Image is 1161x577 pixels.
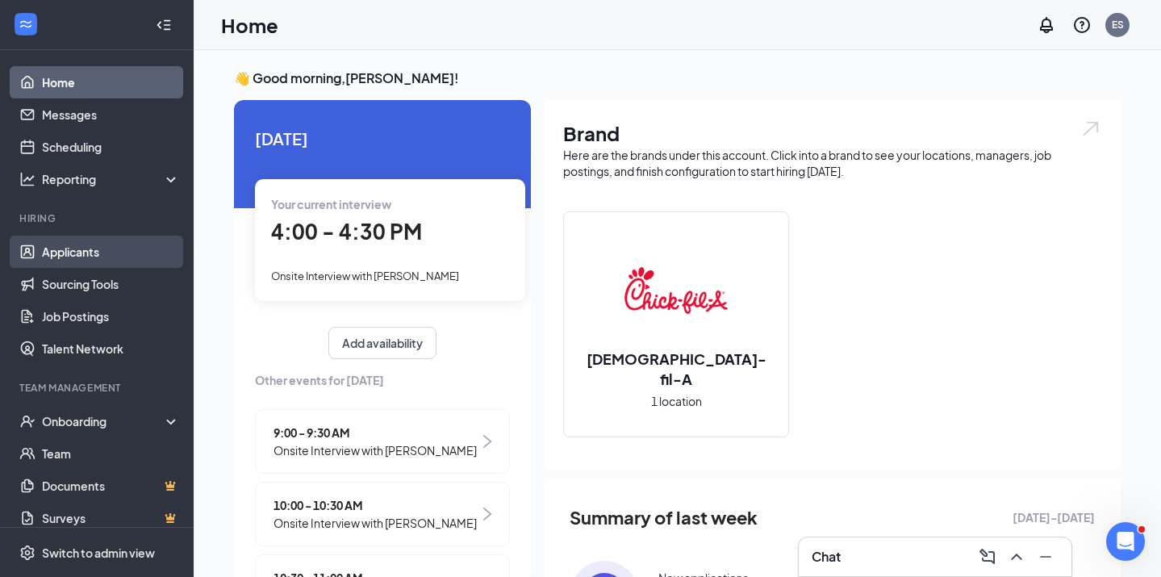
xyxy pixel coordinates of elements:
[563,119,1101,147] h1: Brand
[42,98,180,131] a: Messages
[1033,544,1059,570] button: Minimize
[274,514,477,532] span: Onsite Interview with [PERSON_NAME]
[42,437,180,470] a: Team
[564,349,788,389] h2: [DEMOGRAPHIC_DATA]-fil-A
[975,544,1000,570] button: ComposeMessage
[42,413,166,429] div: Onboarding
[1072,15,1092,35] svg: QuestionInfo
[570,504,758,532] span: Summary of last week
[19,171,35,187] svg: Analysis
[274,424,477,441] span: 9:00 - 9:30 AM
[221,11,278,39] h1: Home
[1036,547,1055,567] svg: Minimize
[234,69,1121,87] h3: 👋 Good morning, [PERSON_NAME] !
[156,17,172,33] svg: Collapse
[274,441,477,459] span: Onsite Interview with [PERSON_NAME]
[42,332,180,365] a: Talent Network
[18,16,34,32] svg: WorkstreamLogo
[42,502,180,534] a: SurveysCrown
[42,131,180,163] a: Scheduling
[651,392,702,410] span: 1 location
[271,270,459,282] span: Onsite Interview with [PERSON_NAME]
[271,197,391,211] span: Your current interview
[42,236,180,268] a: Applicants
[1037,15,1056,35] svg: Notifications
[978,547,997,567] svg: ComposeMessage
[19,381,177,395] div: Team Management
[624,239,728,342] img: Chick-fil-A
[274,496,477,514] span: 10:00 - 10:30 AM
[255,371,510,389] span: Other events for [DATE]
[19,413,35,429] svg: UserCheck
[19,211,177,225] div: Hiring
[19,545,35,561] svg: Settings
[1013,508,1095,526] span: [DATE] - [DATE]
[42,300,180,332] a: Job Postings
[1106,522,1145,561] iframe: Intercom live chat
[42,470,180,502] a: DocumentsCrown
[1112,18,1124,31] div: ES
[1007,547,1026,567] svg: ChevronUp
[328,327,436,359] button: Add availability
[563,147,1101,179] div: Here are the brands under this account. Click into a brand to see your locations, managers, job p...
[42,171,181,187] div: Reporting
[1080,119,1101,138] img: open.6027fd2a22e1237b5b06.svg
[42,66,180,98] a: Home
[255,126,510,151] span: [DATE]
[812,548,841,566] h3: Chat
[271,218,422,245] span: 4:00 - 4:30 PM
[42,268,180,300] a: Sourcing Tools
[42,545,155,561] div: Switch to admin view
[1004,544,1029,570] button: ChevronUp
